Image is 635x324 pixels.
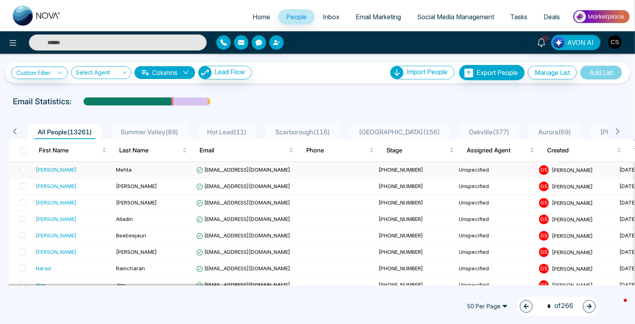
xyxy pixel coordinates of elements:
a: Inbox [315,9,348,24]
a: Email Marketing [348,9,409,24]
button: Export People [459,65,525,80]
th: Stage [380,139,460,162]
span: People [286,13,307,21]
button: AVON AI [551,35,600,50]
span: [EMAIL_ADDRESS][DOMAIN_NAME] [196,166,290,173]
span: Summer Valley ( 89 ) [118,128,181,136]
span: 10+ [541,35,549,42]
span: [EMAIL_ADDRESS][DOMAIN_NAME] [196,232,290,239]
span: [PHONE_NUMBER] [379,249,423,255]
span: [PERSON_NAME] [552,199,593,206]
a: Deals [535,9,568,24]
span: [PHONE_NUMBER] [379,183,423,189]
th: First Name [33,139,113,162]
span: down [183,69,189,76]
span: Beebeejaun [116,232,146,239]
span: Ramcharan [116,265,145,271]
span: 50 Per Page [461,300,513,313]
a: Home [244,9,278,24]
span: [PHONE_NUMBER] [379,232,423,239]
th: Email [193,139,300,162]
a: People [278,9,315,24]
th: Phone [300,139,380,162]
span: of 266 [542,301,573,312]
span: Assigned Agent [467,146,528,155]
span: [PERSON_NAME] [552,183,593,189]
span: [PERSON_NAME] [116,183,157,189]
a: Tasks [502,9,535,24]
span: Deals [543,13,560,21]
span: [PERSON_NAME] [552,249,593,255]
span: Inbox [323,13,340,21]
button: Lead Flow [198,66,252,79]
span: Lead Flow [214,68,245,76]
span: G S [539,215,549,224]
span: [GEOGRAPHIC_DATA] ( 156 ) [356,128,443,136]
span: Home [252,13,270,21]
span: G S [539,264,549,273]
span: [PERSON_NAME] [552,166,593,173]
span: Scarborough ( 116 ) [272,128,333,136]
span: [PERSON_NAME] [552,232,593,239]
td: Unspecified [456,228,536,244]
button: Columnsdown [134,66,195,79]
td: Unspecified [456,277,536,294]
span: Tasks [510,13,527,21]
a: 10+ [532,35,551,49]
span: Aurora ( 69 ) [535,128,574,136]
span: [PHONE_NUMBER] [379,199,423,206]
span: G S [539,165,549,175]
img: Lead Flow [199,66,212,79]
span: Export People [476,69,518,77]
span: [EMAIL_ADDRESS][DOMAIN_NAME] [196,199,290,206]
span: [PERSON_NAME] [552,281,593,288]
span: [PHONE_NUMBER] [379,166,423,173]
a: Custom Filter [11,67,68,79]
div: Narad [36,264,51,272]
span: Joy [116,281,125,288]
span: [PHONE_NUMBER] [379,216,423,222]
img: Nova CRM Logo [13,6,61,26]
span: G S [539,247,549,257]
img: User Avatar [608,35,622,49]
span: First Name [39,146,100,155]
span: [PERSON_NAME] [552,265,593,271]
a: Lead FlowLead Flow [195,66,252,79]
span: [EMAIL_ADDRESS][DOMAIN_NAME] [196,281,290,288]
img: Lead Flow [553,37,564,48]
p: Email Statistics: [13,95,71,107]
span: Alladin [116,216,133,222]
span: Phone [306,146,368,155]
div: Ava [36,281,45,289]
th: Created [541,139,628,162]
span: Hot Lead ( 11 ) [204,128,250,136]
span: Stage [387,146,448,155]
span: G S [539,280,549,290]
div: [PERSON_NAME] [36,166,77,174]
span: Created [547,146,615,155]
button: Manage List [528,66,577,79]
span: Last Name [119,146,181,155]
iframe: Intercom live chat [608,297,627,316]
span: Email [199,146,287,155]
span: [EMAIL_ADDRESS][DOMAIN_NAME] [196,249,290,255]
div: [PERSON_NAME] [36,182,77,190]
td: Unspecified [456,211,536,228]
div: [PERSON_NAME] [36,248,77,256]
span: [PHONE_NUMBER] [379,281,423,288]
span: G S [539,231,549,241]
span: AVON AI [567,38,594,47]
span: [PERSON_NAME] [116,199,157,206]
span: Social Media Management [417,13,494,21]
div: [PERSON_NAME] [36,198,77,207]
th: Assigned Agent [460,139,541,162]
a: Social Media Management [409,9,502,24]
td: Unspecified [456,178,536,195]
span: [EMAIL_ADDRESS][DOMAIN_NAME] [196,265,290,271]
span: G S [539,182,549,191]
span: [EMAIL_ADDRESS][DOMAIN_NAME] [196,216,290,222]
span: Oakville ( 377 ) [466,128,513,136]
span: Email Marketing [356,13,401,21]
span: [EMAIL_ADDRESS][DOMAIN_NAME] [196,183,290,189]
span: [PHONE_NUMBER] [379,265,423,271]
